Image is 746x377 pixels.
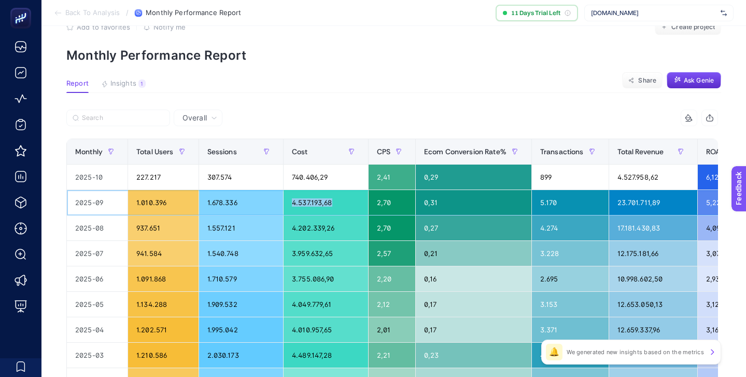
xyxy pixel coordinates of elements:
button: Notify me [143,23,186,31]
div: 1.995.042 [199,317,283,342]
div: 4.049.779,61 [284,292,368,317]
div: 740.406,29 [284,165,368,190]
div: 🔔 [546,344,562,360]
span: ROAS [706,147,725,156]
div: 0,17 [416,317,531,342]
button: Ask Genie [667,72,721,89]
div: 0,16 [416,266,531,291]
div: 1.091.868 [128,266,199,291]
div: 3.755.086,90 [284,266,368,291]
div: 2025-09 [67,190,128,215]
div: 1.010.396 [128,190,199,215]
span: Overall [182,113,207,123]
span: Report [66,79,89,88]
div: 1.678.336 [199,190,283,215]
div: 3.228 [532,241,609,266]
span: Create project [671,23,715,31]
div: 0,21 [416,241,531,266]
div: 2025-06 [67,266,128,291]
p: Monthly Performance Report [66,48,721,63]
div: 0,23 [416,343,531,368]
div: 4.274 [532,216,609,240]
span: Transactions [540,147,584,156]
div: 1.210.586 [128,343,199,368]
span: Ecom Conversion Rate% [424,147,506,156]
div: 1 [138,79,146,88]
div: 17.181.430,83 [609,216,697,240]
span: [DOMAIN_NAME] [591,9,716,17]
div: 227.217 [128,165,199,190]
span: Notify me [153,23,186,31]
div: 1.540.748 [199,241,283,266]
div: 899 [532,165,609,190]
div: 0,27 [416,216,531,240]
div: 2,41 [369,165,415,190]
span: Share [638,76,656,85]
div: 2,12 [369,292,415,317]
div: 2025-04 [67,317,128,342]
span: CPS [377,147,390,156]
img: svg%3e [721,8,727,18]
div: 0,17 [416,292,531,317]
div: 3.959.632,65 [284,241,368,266]
span: Add to favorites [77,23,130,31]
div: 1.557.121 [199,216,283,240]
div: 2,57 [369,241,415,266]
div: 4.489.147,28 [284,343,368,368]
button: Add to favorites [66,23,130,31]
div: 4.527.958,62 [609,165,697,190]
span: Back To Analysis [65,9,120,17]
button: Create project [655,19,721,35]
div: 2.695 [532,266,609,291]
div: 12.659.337,96 [609,317,697,342]
span: Sessions [207,147,237,156]
span: Insights [110,79,136,88]
div: 2,01 [369,317,415,342]
span: / [126,8,129,17]
div: 307.574 [199,165,283,190]
div: 2025-07 [67,241,128,266]
button: Share [622,72,663,89]
div: 2,21 [369,343,415,368]
div: 2,70 [369,216,415,240]
span: Monthly [75,147,103,156]
div: 1.202.571 [128,317,199,342]
div: 4.569 [532,343,609,368]
div: 0,29 [416,165,531,190]
div: 2025-10 [67,165,128,190]
div: 2025-08 [67,216,128,240]
div: 2.030.173 [199,343,283,368]
span: Ask Genie [684,76,714,85]
div: 2025-03 [67,343,128,368]
span: 11 Days Trial Left [511,9,560,17]
div: 2,20 [369,266,415,291]
div: 12.653.050,13 [609,292,697,317]
div: 1.909.532 [199,292,283,317]
div: 1.134.288 [128,292,199,317]
div: 2,70 [369,190,415,215]
p: We generated new insights based on the metrics [567,348,704,356]
span: Cost [292,147,308,156]
div: 1.710.579 [199,266,283,291]
div: 4.202.339,26 [284,216,368,240]
div: 937.651 [128,216,199,240]
div: 12.175.181,66 [609,241,697,266]
div: 941.584 [128,241,199,266]
div: 3.153 [532,292,609,317]
div: 23.701.711,89 [609,190,697,215]
span: Monthly Performance Report [146,9,241,17]
span: Feedback [6,3,39,11]
span: Total Revenue [617,147,664,156]
div: 2025-05 [67,292,128,317]
div: 4.537.193,68 [284,190,368,215]
input: Search [82,114,164,122]
div: 3.371 [532,317,609,342]
div: 4.010.957,65 [284,317,368,342]
div: 5.170 [532,190,609,215]
div: 10.998.602,50 [609,266,697,291]
div: 0,31 [416,190,531,215]
span: Total Users [136,147,174,156]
